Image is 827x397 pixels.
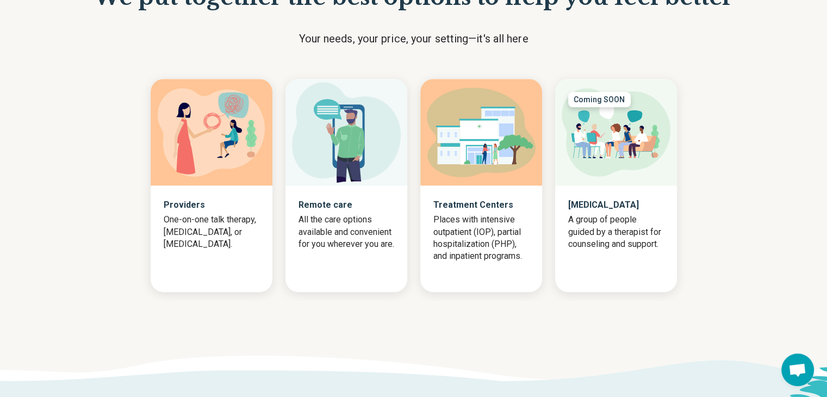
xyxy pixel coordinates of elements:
[299,199,394,212] p: Remote care
[299,214,394,250] p: All the care options available and convenient for you wherever you are.
[164,214,259,250] p: One-on-one talk therapy, [MEDICAL_DATA], or [MEDICAL_DATA].
[568,214,664,250] p: A group of people guided by a therapist for counseling and support.
[433,199,529,212] p: Treatment Centers
[290,31,537,46] p: Your needs, your price, your setting—it's all here
[164,199,259,212] p: Providers
[568,199,664,212] p: [MEDICAL_DATA]
[433,214,529,263] p: Places with intensive outpatient (IOP), partial hospitalization (PHP), and inpatient programs.
[781,353,814,386] div: Open chat
[568,92,631,107] div: Coming SOON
